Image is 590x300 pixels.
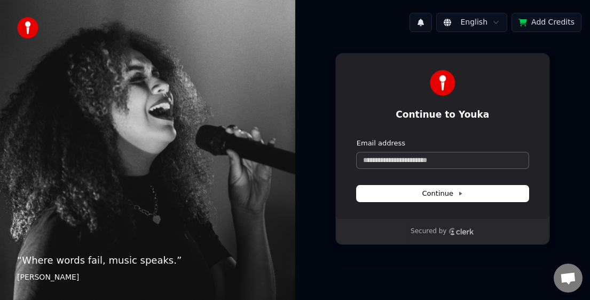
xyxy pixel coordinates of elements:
div: Open chat [554,264,583,293]
footer: [PERSON_NAME] [17,272,278,283]
span: Continue [422,189,463,198]
img: Youka [430,70,455,96]
h1: Continue to Youka [357,109,529,121]
p: Secured by [411,227,446,236]
label: Email address [357,139,405,148]
button: Continue [357,186,529,202]
button: Add Credits [512,13,581,32]
img: youka [17,17,38,39]
a: Clerk logo [449,228,474,235]
p: “ Where words fail, music speaks. ” [17,253,278,268]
